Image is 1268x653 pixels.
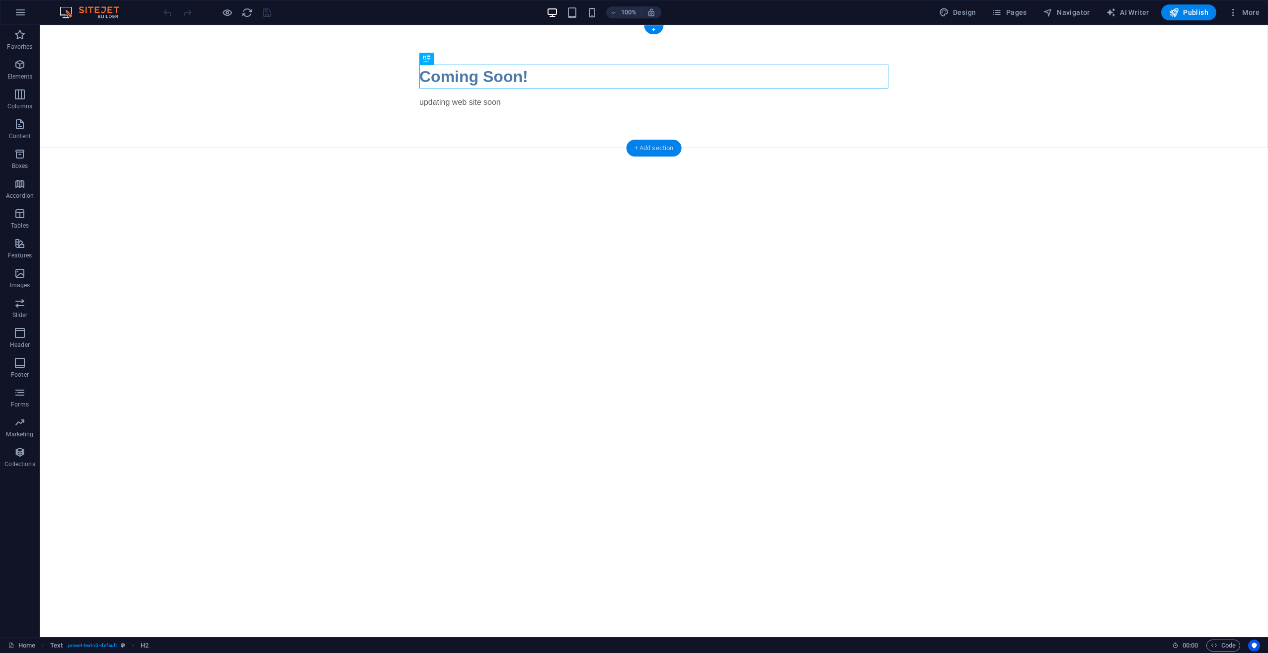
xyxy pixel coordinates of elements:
span: Publish [1169,7,1208,17]
span: Pages [992,7,1027,17]
p: Header [10,341,30,349]
span: : [1189,642,1191,649]
div: + [644,25,663,34]
button: More [1224,4,1264,20]
span: Click to select. Double-click to edit [50,640,63,652]
h6: 100% [621,6,637,18]
button: Code [1206,640,1240,652]
p: Favorites [7,43,32,51]
span: Click to select. Double-click to edit [141,640,149,652]
div: Design (Ctrl+Alt+Y) [935,4,980,20]
p: Boxes [12,162,28,170]
span: More [1228,7,1260,17]
button: Usercentrics [1248,640,1260,652]
p: Accordion [6,192,34,200]
p: Marketing [6,430,33,438]
img: Editor Logo [57,6,132,18]
p: Slider [12,311,28,319]
button: reload [241,6,253,18]
p: Columns [7,102,32,110]
span: Code [1211,640,1236,652]
i: This element is a customizable preset [121,643,125,648]
p: Tables [11,222,29,230]
p: Forms [11,401,29,408]
div: + Add section [627,140,682,157]
button: Publish [1161,4,1216,20]
button: 100% [606,6,641,18]
button: Pages [988,4,1030,20]
p: Collections [4,460,35,468]
span: AI Writer [1106,7,1149,17]
button: Design [935,4,980,20]
nav: breadcrumb [50,640,149,652]
i: Reload page [241,7,253,18]
span: Design [939,7,976,17]
p: Content [9,132,31,140]
button: Navigator [1039,4,1094,20]
p: Images [10,281,30,289]
span: 00 00 [1183,640,1198,652]
p: Features [8,251,32,259]
h6: Session time [1172,640,1198,652]
span: Navigator [1043,7,1090,17]
p: Footer [11,371,29,379]
button: Click here to leave preview mode and continue editing [221,6,233,18]
i: On resize automatically adjust zoom level to fit chosen device. [647,8,656,17]
a: Click to cancel selection. Double-click to open Pages [8,640,35,652]
span: . preset-text-v2-default [67,640,117,652]
button: AI Writer [1102,4,1153,20]
p: Elements [7,73,33,81]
